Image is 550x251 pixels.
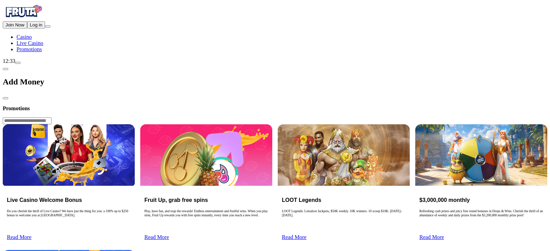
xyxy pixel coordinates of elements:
input: Search [3,117,52,124]
a: diamond iconCasino [16,34,32,40]
nav: Primary [3,3,547,53]
a: Read More [7,234,32,240]
h3: Live Casino Welcome Bonus [7,197,131,203]
span: Live Casino [16,40,43,46]
button: close [3,97,8,99]
span: 12:33 [3,58,15,64]
img: Fruta [3,3,44,20]
img: LOOT Legends [278,124,410,186]
a: Fruta [3,15,44,21]
img: Fruit Up, grab free spins [140,124,272,186]
h3: Fruit Up, grab free spins [144,197,268,203]
h3: LOOT Legends [282,197,406,203]
a: Read More [419,234,444,240]
button: live-chat [15,62,21,64]
p: Play, have fun, and reap the rewards! Endless entertainment and fruitful wins. When you play slot... [144,209,268,231]
img: Live Casino Welcome Bonus [3,124,135,186]
span: Log in [30,22,42,27]
a: poker-chip iconLive Casino [16,40,43,46]
a: Read More [282,234,307,240]
span: Promotions [16,46,42,52]
button: Log in [27,21,45,28]
h2: Add Money [3,77,547,87]
p: LOOT Legends: Lotsaloot Jackpots, $50K weekly. 10K winners. 10 scoop $10K. [DATE]–[DATE]. [282,209,406,231]
p: Do you cherish the thrill of Live Casino? We have just the thing for you: a 100% up to $250 bonus... [7,209,131,231]
span: Join Now [5,22,24,27]
a: gift-inverted iconPromotions [16,46,42,52]
button: menu [45,25,51,27]
img: $3,000,000 monthly [415,124,547,186]
a: Read More [144,234,169,240]
button: Join Now [3,21,27,28]
button: chevron-left icon [3,68,8,70]
h3: Promotions [3,105,547,112]
p: Refreshing cash prizes and juicy free round bonuses in Drops & Wins. Cherish the thrill of an abu... [419,209,543,231]
h3: $3,000,000 monthly [419,197,543,203]
span: Casino [16,34,32,40]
